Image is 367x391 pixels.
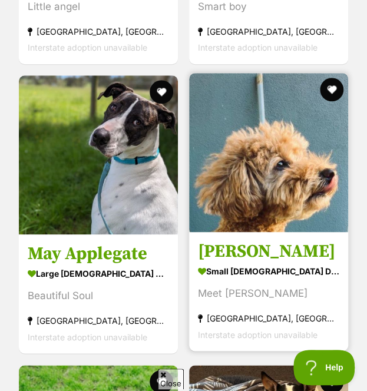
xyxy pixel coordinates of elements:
[198,263,339,280] div: small [DEMOGRAPHIC_DATA] Dog
[320,78,343,101] button: favourite
[189,73,348,232] img: Jerry Russellton
[19,234,178,354] a: May Applegate large [DEMOGRAPHIC_DATA] Dog Beautiful Soul [GEOGRAPHIC_DATA], [GEOGRAPHIC_DATA] In...
[28,42,147,52] span: Interstate adoption unavailable
[150,80,173,104] button: favourite
[293,350,355,385] iframe: Help Scout Beacon - Open
[198,286,339,302] div: Meet [PERSON_NAME]
[198,42,318,52] span: Interstate adoption unavailable
[28,243,169,266] h3: May Applegate
[198,241,339,263] h3: [PERSON_NAME]
[198,24,339,39] div: [GEOGRAPHIC_DATA], [GEOGRAPHIC_DATA]
[28,289,169,304] div: Beautiful Soul
[158,369,184,389] span: Close
[28,266,169,283] div: large [DEMOGRAPHIC_DATA] Dog
[189,232,348,352] a: [PERSON_NAME] small [DEMOGRAPHIC_DATA] Dog Meet [PERSON_NAME] [GEOGRAPHIC_DATA], [GEOGRAPHIC_DATA...
[198,330,318,340] span: Interstate adoption unavailable
[28,313,169,329] div: [GEOGRAPHIC_DATA], [GEOGRAPHIC_DATA]
[19,75,178,234] img: May Applegate
[198,311,339,327] div: [GEOGRAPHIC_DATA], [GEOGRAPHIC_DATA]
[28,332,147,342] span: Interstate adoption unavailable
[28,24,169,39] div: [GEOGRAPHIC_DATA], [GEOGRAPHIC_DATA]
